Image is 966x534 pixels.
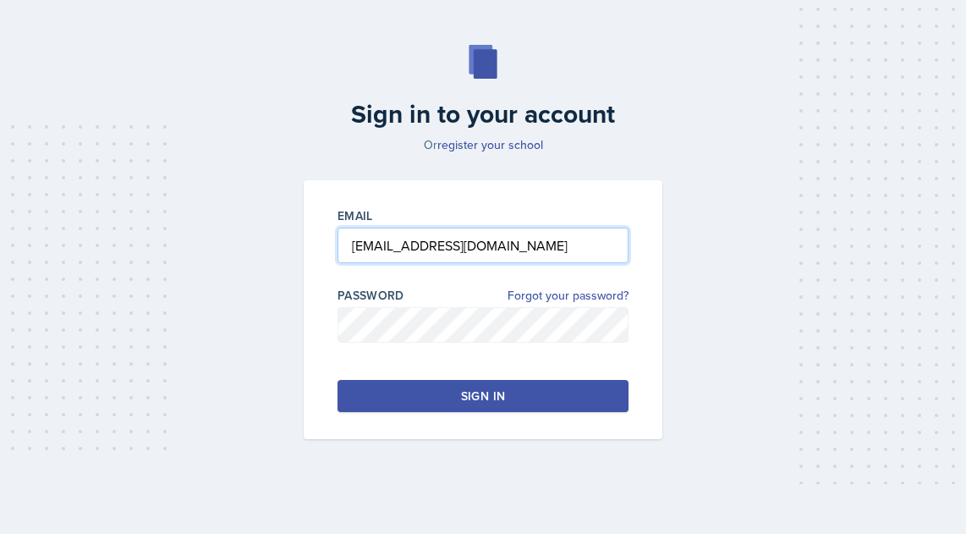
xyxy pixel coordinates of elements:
[461,388,505,405] div: Sign in
[338,228,628,263] input: Email
[437,136,543,153] a: register your school
[508,287,628,305] a: Forgot your password?
[338,287,404,304] label: Password
[338,207,373,224] label: Email
[338,380,628,412] button: Sign in
[294,99,672,129] h2: Sign in to your account
[294,136,672,153] p: Or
